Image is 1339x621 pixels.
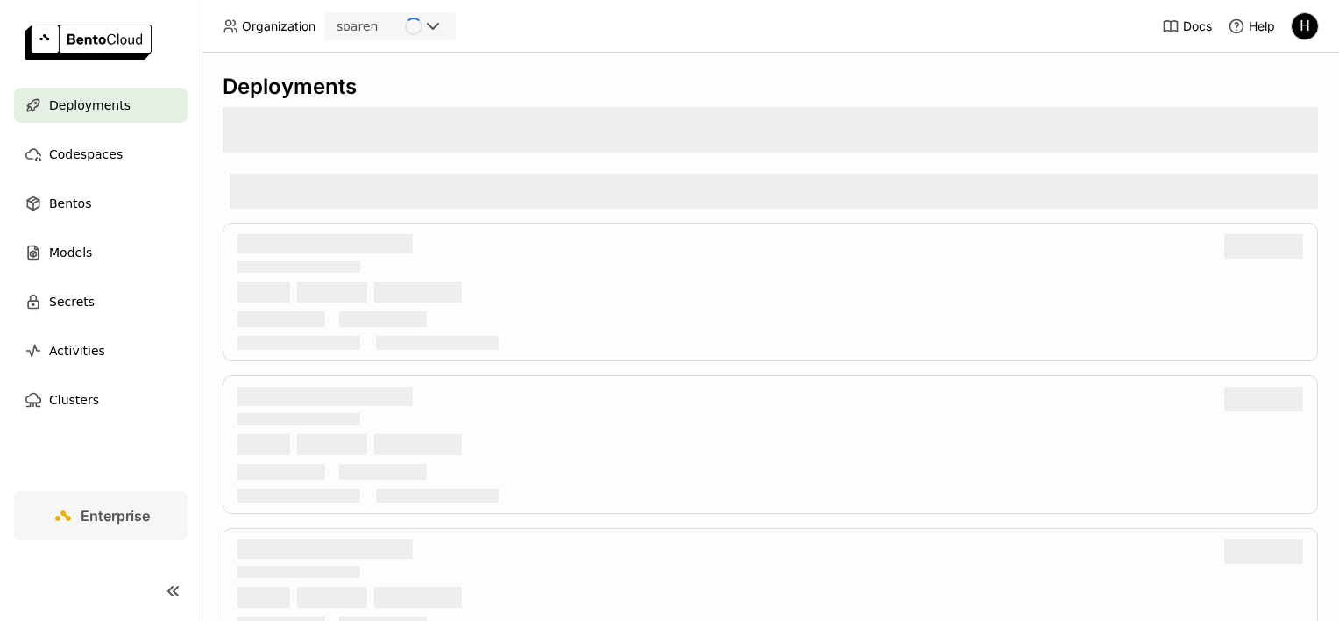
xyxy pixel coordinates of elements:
span: Deployments [49,95,131,116]
a: Enterprise [14,491,188,540]
a: Secrets [14,284,188,319]
span: Secrets [49,291,95,312]
span: Help [1249,18,1275,34]
span: Enterprise [81,507,150,525]
span: Organization [242,18,315,34]
a: Models [14,235,188,270]
span: Codespaces [49,144,123,165]
span: Clusters [49,389,99,410]
img: logo [25,25,152,60]
span: Activities [49,340,105,361]
div: h0akoisn5opggd859j2zve66u2a2 [1291,12,1319,40]
a: Docs [1162,18,1212,35]
span: Docs [1183,18,1212,34]
span: Bentos [49,193,91,214]
div: soaren [337,18,378,35]
a: Bentos [14,186,188,221]
span: Models [49,242,92,263]
input: Selected soaren. [379,18,381,36]
div: Help [1228,18,1275,35]
div: Deployments [223,74,1318,100]
a: Activities [14,333,188,368]
a: Deployments [14,88,188,123]
a: Clusters [14,382,188,418]
div: H [1292,13,1318,39]
a: Codespaces [14,137,188,172]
